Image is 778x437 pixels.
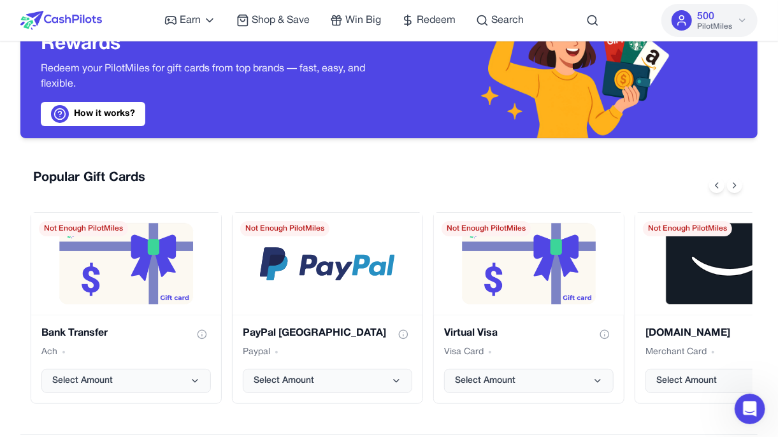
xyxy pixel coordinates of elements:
[252,13,310,28] span: Shop & Save
[401,13,456,28] a: Redeem
[41,346,57,359] span: Ach
[345,13,381,28] span: Win Big
[243,346,270,359] span: Paypal
[243,369,412,393] button: Select Amount
[164,13,216,28] a: Earn
[645,326,730,341] h3: [DOMAIN_NAME]
[52,375,113,387] span: Select Amount
[236,13,310,28] a: Shop & Save
[444,369,614,393] button: Select Amount
[697,9,714,24] span: 500
[455,375,515,387] span: Select Amount
[442,221,531,236] span: Not Enough PilotMiles
[41,61,369,92] p: Redeem your PilotMiles for gift cards from top brands — fast, easy, and flexible.
[417,13,456,28] span: Redeem
[41,369,211,393] button: Select Amount
[645,346,707,359] span: Merchant Card
[39,221,128,236] span: Not Enough PilotMiles
[330,13,381,28] a: Win Big
[444,326,498,341] h3: Virtual Visa
[243,326,386,341] h3: PayPal [GEOGRAPHIC_DATA]
[41,102,145,126] a: How it works?
[433,212,624,404] div: Virtual Visa gift card
[180,13,201,28] span: Earn
[491,13,524,28] span: Search
[394,326,412,343] button: Show gift card information
[240,221,329,236] span: Not Enough PilotMiles
[476,13,524,28] a: Search
[596,326,614,343] button: Show gift card information
[661,4,758,37] button: 500PilotMiles
[444,346,484,359] span: Visa Card
[697,22,732,32] span: PilotMiles
[20,11,102,30] img: CashPilots Logo
[656,375,717,387] span: Select Amount
[461,223,596,304] img: default-reward-image.png
[643,221,732,236] span: Not Enough PilotMiles
[260,247,396,280] img: /default-reward-image.png
[31,212,222,404] div: Bank Transfer gift card
[735,394,765,424] iframe: Intercom live chat
[232,212,423,404] div: PayPal USA gift card
[33,169,145,187] h2: Popular Gift Cards
[193,326,211,343] button: Show gift card information
[59,223,193,304] img: default-reward-image.png
[254,375,314,387] span: Select Amount
[41,326,108,341] h3: Bank Transfer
